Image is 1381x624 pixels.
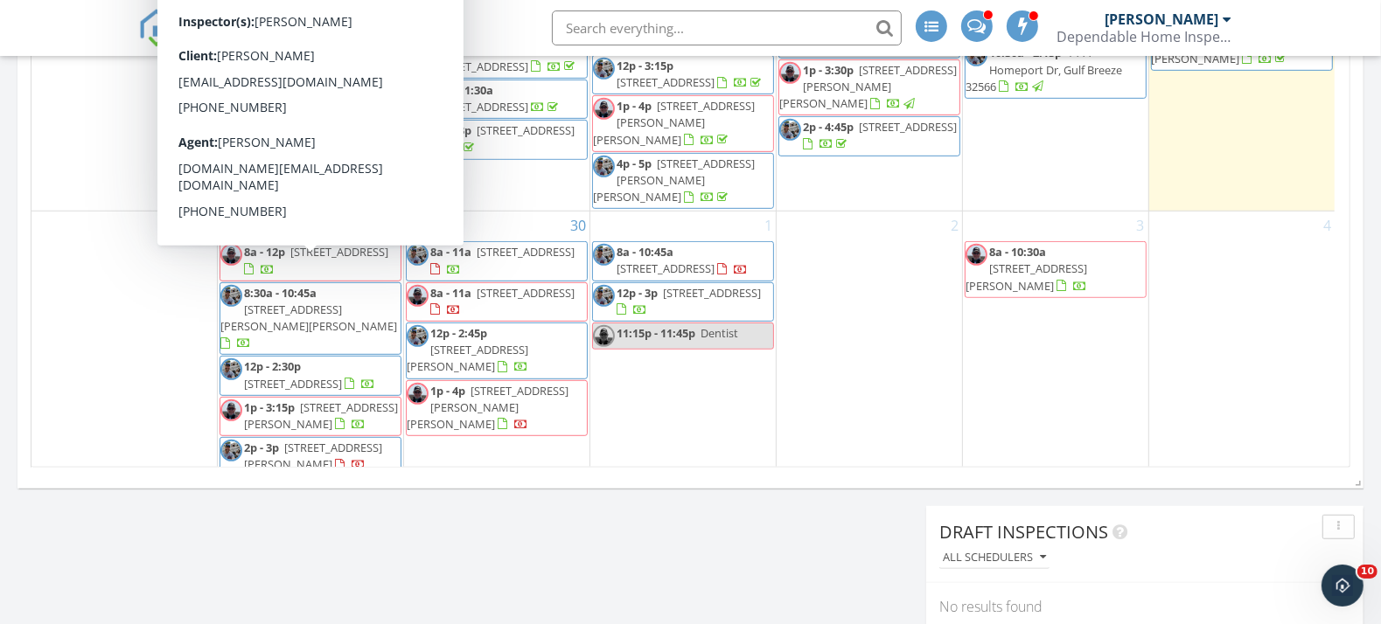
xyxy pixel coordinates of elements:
[404,211,590,479] td: Go to September 30, 2025
[593,98,615,120] img: jim_photo.jpg
[965,42,1147,99] a: 10:30a - 2:15p 1444 Homeport Dr, Gulf Breeze 32566
[380,211,403,239] a: Go to September 29, 2025
[430,244,575,276] a: 8a - 11a [STREET_ADDRESS]
[617,74,715,90] span: [STREET_ADDRESS]
[592,241,774,281] a: 8a - 10:45a [STREET_ADDRESS]
[407,285,429,307] img: jim_photo.jpg
[803,119,957,151] a: 2p - 4:45p [STREET_ADDRESS]
[194,211,217,239] a: Go to September 28, 2025
[406,282,588,322] a: 8a - 11a [STREET_ADDRESS]
[220,285,397,351] a: 8:30a - 10:45a [STREET_ADDRESS][PERSON_NAME][PERSON_NAME]
[593,244,615,266] img: 20200214_082602.jpg
[779,62,801,84] img: jim_photo.jpg
[1357,565,1378,579] span: 10
[943,551,1046,564] div: All schedulers
[592,282,774,322] a: 12p - 3p [STREET_ADDRESS]
[701,325,738,341] span: Dentist
[244,399,295,415] span: 1p - 3:15p
[290,244,388,260] span: [STREET_ADDRESS]
[220,244,242,266] img: jim_photo.jpg
[593,98,755,147] span: [STREET_ADDRESS][PERSON_NAME][PERSON_NAME]
[778,59,960,116] a: 1p - 3:30p [STREET_ADDRESS][PERSON_NAME][PERSON_NAME]
[220,399,242,421] img: jim_photo.jpg
[1057,28,1231,45] div: Dependable Home Inspections LLC
[244,244,285,260] span: 8a - 12p
[663,285,761,301] span: [STREET_ADDRESS]
[430,383,465,399] span: 1p - 4p
[406,80,588,119] a: 11a - 11:30a [STREET_ADDRESS]
[966,260,1087,293] span: [STREET_ADDRESS][PERSON_NAME]
[407,383,429,405] img: jim_photo.jpg
[1148,211,1335,479] td: Go to October 4, 2025
[406,241,588,281] a: 8a - 11a [STREET_ADDRESS]
[244,285,317,301] span: 8:30a - 10:45a
[430,59,528,74] span: [STREET_ADDRESS]
[430,122,471,138] span: 12p - 3p
[406,120,588,159] a: 12p - 3p [STREET_ADDRESS]
[593,156,755,205] span: [STREET_ADDRESS][PERSON_NAME][PERSON_NAME]
[761,211,776,239] a: Go to October 1, 2025
[407,82,429,104] img: 20200214_082602.jpg
[244,440,382,472] span: [STREET_ADDRESS][PERSON_NAME]
[407,325,429,347] img: 20200214_082602.jpg
[592,55,774,94] a: 12p - 3:15p [STREET_ADDRESS]
[593,98,755,147] a: 1p - 4p [STREET_ADDRESS][PERSON_NAME][PERSON_NAME]
[430,325,487,341] span: 12p - 2:45p
[430,244,471,260] span: 8a - 11a
[244,244,388,276] a: 8a - 12p [STREET_ADDRESS]
[244,358,375,391] a: 12p - 2:30p [STREET_ADDRESS]
[244,440,279,455] span: 2p - 3p
[430,41,578,73] a: 10:30a - 11:30a [STREET_ADDRESS]
[407,244,429,266] img: 20200214_082602.jpg
[1152,17,1290,66] a: 9a - 11:45a [STREET_ADDRESS][PERSON_NAME]
[218,211,404,479] td: Go to September 29, 2025
[220,302,397,334] span: [STREET_ADDRESS][PERSON_NAME][PERSON_NAME]
[962,211,1148,479] td: Go to October 3, 2025
[593,285,615,307] img: 20200214_082602.jpg
[244,376,342,392] span: [STREET_ADDRESS]
[567,211,589,239] a: Go to September 30, 2025
[1320,211,1335,239] a: Go to October 4, 2025
[778,116,960,156] a: 2p - 4:45p [STREET_ADDRESS]
[138,9,177,47] img: The Best Home Inspection Software - Spectora
[592,95,774,152] a: 1p - 4p [STREET_ADDRESS][PERSON_NAME][PERSON_NAME]
[966,45,1122,94] span: 1444 Homeport Dr, Gulf Breeze 32566
[1152,34,1273,66] span: [STREET_ADDRESS][PERSON_NAME]
[430,285,471,301] span: 8a - 11a
[220,437,401,476] a: 2p - 3p [STREET_ADDRESS][PERSON_NAME]
[590,211,777,479] td: Go to October 1, 2025
[407,383,568,432] a: 1p - 4p [STREET_ADDRESS][PERSON_NAME][PERSON_NAME]
[617,244,673,260] span: 8a - 10:45a
[477,122,575,138] span: [STREET_ADDRESS]
[430,82,493,98] span: 11a - 11:30a
[244,399,398,432] a: 1p - 3:15p [STREET_ADDRESS][PERSON_NAME]
[244,41,392,73] a: 12p - 2:15p [STREET_ADDRESS]
[617,260,715,276] span: [STREET_ADDRESS]
[244,59,342,74] span: [STREET_ADDRESS]
[779,62,957,111] span: [STREET_ADDRESS][PERSON_NAME][PERSON_NAME]
[939,546,1050,570] button: All schedulers
[244,440,382,472] a: 2p - 3p [STREET_ADDRESS][PERSON_NAME]
[803,119,854,135] span: 2p - 4:45p
[220,440,242,461] img: 20200214_082602.jpg
[407,122,429,144] img: 20200214_082602.jpg
[430,99,528,114] span: [STREET_ADDRESS]
[220,241,401,281] a: 8a - 12p [STREET_ADDRESS]
[947,211,962,239] a: Go to October 2, 2025
[220,358,242,380] img: 20200214_082602.jpg
[617,285,761,317] a: 12p - 3p [STREET_ADDRESS]
[220,356,401,395] a: 12p - 2:30p [STREET_ADDRESS]
[406,38,588,78] a: 10:30a - 11:30a [STREET_ADDRESS]
[859,119,957,135] span: [STREET_ADDRESS]
[407,383,568,432] span: [STREET_ADDRESS][PERSON_NAME][PERSON_NAME]
[593,156,615,177] img: 20200214_082602.jpg
[939,520,1108,544] span: Draft Inspections
[244,358,301,374] span: 12p - 2:30p
[138,24,332,60] a: SPECTORA
[477,285,575,301] span: [STREET_ADDRESS]
[593,156,755,205] a: 4p - 5p [STREET_ADDRESS][PERSON_NAME][PERSON_NAME]
[220,285,242,307] img: 20200214_082602.jpg
[220,282,401,356] a: 8:30a - 10:45a [STREET_ADDRESS][PERSON_NAME][PERSON_NAME]
[803,62,854,78] span: 1p - 3:30p
[407,342,528,374] span: [STREET_ADDRESS][PERSON_NAME]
